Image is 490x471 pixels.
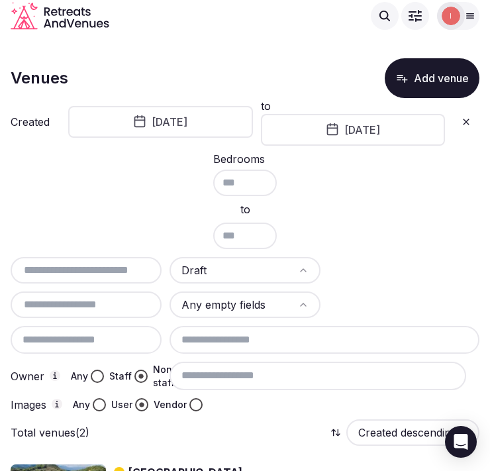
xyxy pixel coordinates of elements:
[111,398,132,411] label: User
[11,399,62,411] label: Images
[109,370,132,383] label: Staff
[11,370,60,382] label: Owner
[261,99,271,113] label: to
[213,154,266,164] label: Bedrooms
[11,117,50,127] label: Created
[385,58,479,98] button: Add venue
[11,425,89,440] p: Total venues (2)
[240,201,250,217] span: to
[52,399,62,409] button: Images
[11,67,68,89] h1: Venues
[445,426,477,458] div: Open Intercom Messenger
[50,370,60,381] button: Owner
[154,398,187,411] label: Vendor
[11,2,109,30] a: Visit the homepage
[71,370,88,383] label: Any
[68,106,253,138] button: [DATE]
[73,398,90,411] label: Any
[442,7,460,25] img: Irene Gonzales
[153,363,177,390] label: Non-staff
[261,114,446,146] button: [DATE]
[11,2,109,30] svg: Retreats and Venues company logo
